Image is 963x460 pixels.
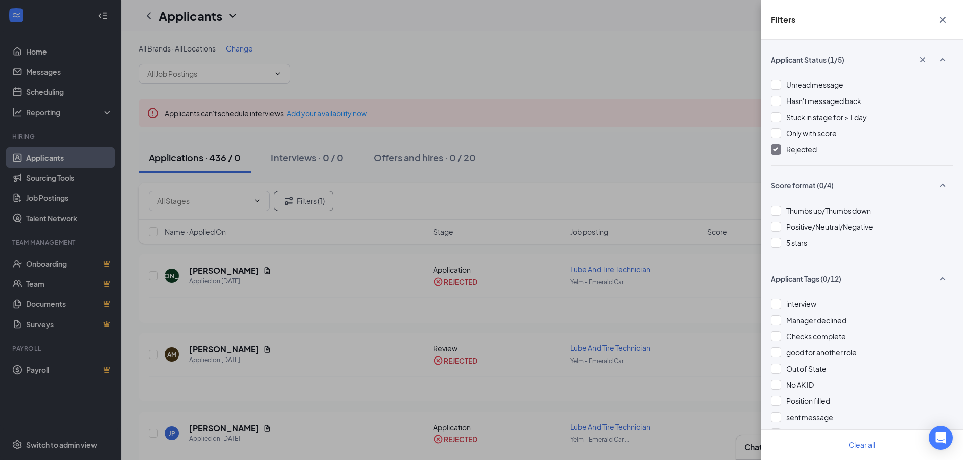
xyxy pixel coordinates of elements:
span: Manager declined [786,316,846,325]
button: Clear all [837,435,887,455]
div: Open Intercom Messenger [929,426,953,450]
span: interview [786,299,816,309]
span: good for another role [786,348,857,357]
span: Only with score [786,129,837,138]
span: Rejected [786,145,817,154]
span: Checks complete [786,332,846,341]
svg: SmallChevronUp [937,54,949,66]
svg: SmallChevronUp [937,273,949,285]
span: sent message [786,413,833,422]
span: 5 stars [786,238,807,247]
button: Cross [912,51,933,68]
span: Unread message [786,80,843,89]
span: Applicant Tags (0/12) [771,274,841,284]
button: Cross [933,10,953,29]
svg: SmallChevronUp [937,179,949,191]
img: checkbox [773,147,778,151]
span: Thumbs up/Thumbs down [786,206,871,215]
span: Score format (0/4) [771,180,834,190]
span: Applicant Status (1/5) [771,55,844,65]
span: no show [786,429,813,438]
span: Stuck in stage for > 1 day [786,113,867,122]
span: Positive/Neutral/Negative [786,222,873,231]
svg: Cross [918,55,928,65]
button: SmallChevronUp [933,269,953,288]
span: Out of State [786,364,827,373]
button: SmallChevronUp [933,176,953,195]
span: Hasn't messaged back [786,96,861,106]
svg: Cross [937,14,949,26]
span: No AK ID [786,380,814,389]
span: Position filled [786,396,830,405]
button: SmallChevronUp [933,50,953,69]
h5: Filters [771,14,795,25]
